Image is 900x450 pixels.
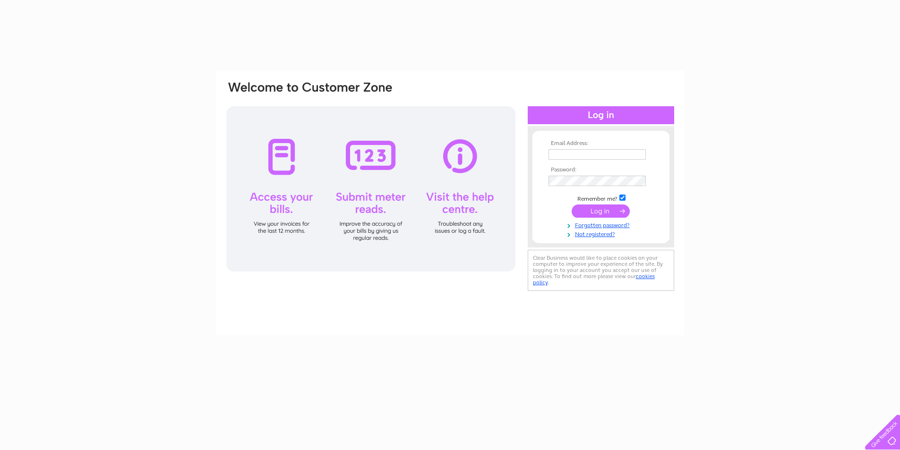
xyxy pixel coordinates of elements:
[546,193,656,203] td: Remember me?
[549,229,656,238] a: Not registered?
[546,140,656,147] th: Email Address:
[528,250,674,291] div: Clear Business would like to place cookies on your computer to improve your experience of the sit...
[546,167,656,173] th: Password:
[549,220,656,229] a: Forgotten password?
[533,273,655,286] a: cookies policy
[572,204,630,218] input: Submit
